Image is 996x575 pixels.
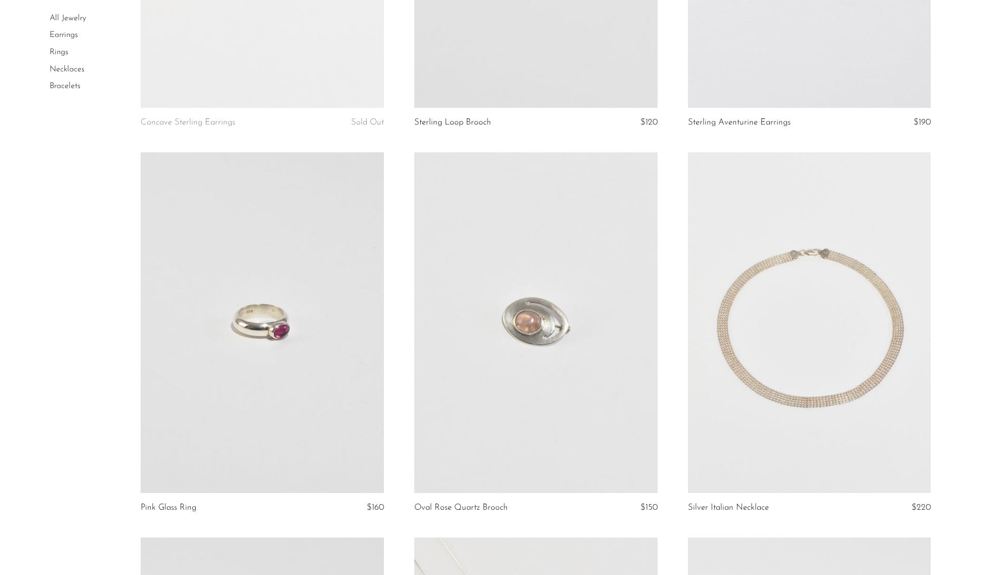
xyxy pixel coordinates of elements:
span: $150 [640,503,658,512]
a: Sterling Aventurine Earrings [688,118,791,127]
a: Rings [50,48,68,56]
a: Bracelets [50,82,80,90]
span: $160 [367,503,384,512]
span: $120 [640,118,658,127]
span: $220 [912,503,931,512]
a: All Jewelry [50,14,86,22]
a: Earrings [50,31,78,39]
a: Sterling Loop Brooch [414,118,491,127]
a: Silver Italian Necklace [688,503,769,512]
span: $190 [914,118,931,127]
a: Oval Rose Quartz Brooch [414,503,508,512]
a: Necklaces [50,65,84,73]
a: Pink Glass Ring [141,503,196,512]
a: Concave Sterling Earrings [141,118,235,127]
span: Sold Out [351,118,384,127]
